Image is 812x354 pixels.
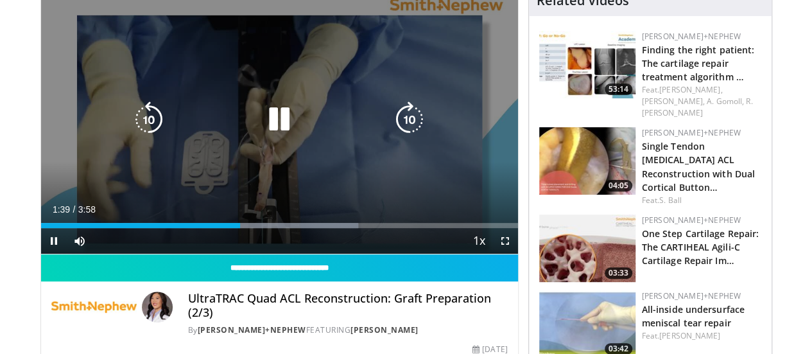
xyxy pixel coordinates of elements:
a: 03:33 [539,215,635,282]
img: 47fc3831-2644-4472-a478-590317fb5c48.150x105_q85_crop-smart_upscale.jpg [539,127,635,195]
div: By FEATURING [188,324,508,336]
img: 2894c166-06ea-43da-b75e-3312627dae3b.150x105_q85_crop-smart_upscale.jpg [539,31,635,98]
span: / [73,204,76,215]
button: Playback Rate [467,228,492,254]
img: Avatar [142,292,173,323]
div: Feat. [642,84,761,119]
div: Feat. [642,195,761,206]
a: [PERSON_NAME]+Nephew [642,127,741,138]
a: [PERSON_NAME] [350,324,419,335]
a: [PERSON_NAME]+Nephew [198,324,306,335]
a: [PERSON_NAME]+Nephew [642,290,741,301]
div: Feat. [642,330,761,342]
a: [PERSON_NAME], [659,84,722,95]
span: 04:05 [605,180,632,191]
a: One Step Cartilage Repair: The CARTIHEAL Agili-C Cartilage Repair Im… [642,227,759,267]
span: 03:33 [605,267,632,279]
span: 1:39 [53,204,70,215]
a: R. [PERSON_NAME] [642,96,753,118]
a: 04:05 [539,127,635,195]
a: 53:14 [539,31,635,98]
span: 3:58 [78,204,96,215]
a: Single Tendon [MEDICAL_DATA] ACL Reconstruction with Dual Cortical Button… [642,140,755,193]
a: [PERSON_NAME]+Nephew [642,31,741,42]
img: Smith+Nephew [51,292,137,323]
div: Progress Bar [41,223,518,228]
span: 53:14 [605,84,632,95]
a: Finding the right patient: The cartilage repair treatment algorithm … [642,44,755,83]
button: Fullscreen [492,228,518,254]
button: Pause [41,228,67,254]
a: S. Ball [659,195,682,206]
a: A. Gomoll, [707,96,744,107]
button: Mute [67,228,92,254]
a: [PERSON_NAME] [659,330,720,341]
h4: UltraTRAC Quad ACL Reconstruction: Graft Preparation (2/3) [188,292,508,319]
img: 781f413f-8da4-4df1-9ef9-bed9c2d6503b.150x105_q85_crop-smart_upscale.jpg [539,215,635,282]
a: [PERSON_NAME], [642,96,705,107]
a: [PERSON_NAME]+Nephew [642,215,741,226]
a: All-inside undersurface meniscal tear repair [642,303,745,329]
